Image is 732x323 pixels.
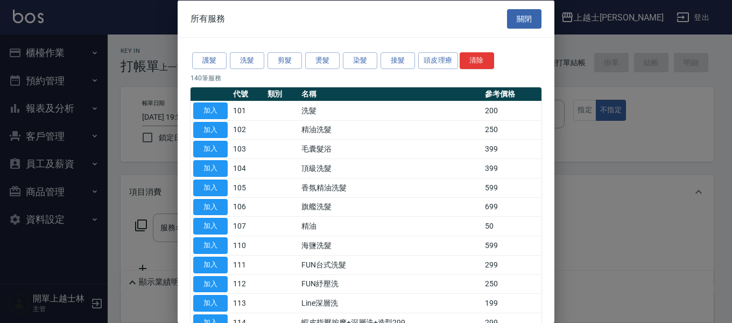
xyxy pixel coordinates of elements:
[230,101,265,120] td: 101
[418,52,458,69] button: 頭皮理療
[230,87,265,101] th: 代號
[299,87,482,101] th: 名稱
[482,255,541,274] td: 299
[230,139,265,159] td: 103
[230,216,265,236] td: 107
[482,236,541,255] td: 599
[482,178,541,197] td: 599
[305,52,340,69] button: 燙髮
[193,256,228,273] button: 加入
[482,87,541,101] th: 參考價格
[299,293,482,313] td: Line深層洗
[193,179,228,196] button: 加入
[193,121,228,138] button: 加入
[299,197,482,217] td: 旗艦洗髮
[299,255,482,274] td: FUN台式洗髮
[482,216,541,236] td: 50
[482,139,541,159] td: 399
[299,178,482,197] td: 香氛精油洗髮
[482,274,541,294] td: 250
[460,52,494,69] button: 清除
[299,139,482,159] td: 毛囊髮浴
[230,159,265,178] td: 104
[482,159,541,178] td: 399
[230,52,264,69] button: 洗髮
[193,141,228,157] button: 加入
[193,295,228,312] button: 加入
[193,218,228,235] button: 加入
[230,274,265,294] td: 112
[230,197,265,217] td: 106
[191,73,541,83] p: 140 筆服務
[381,52,415,69] button: 接髮
[230,293,265,313] td: 113
[193,102,228,119] button: 加入
[299,159,482,178] td: 頂級洗髮
[343,52,377,69] button: 染髮
[191,13,225,24] span: 所有服務
[482,197,541,217] td: 699
[268,52,302,69] button: 剪髮
[192,52,227,69] button: 護髮
[230,120,265,140] td: 102
[193,160,228,177] button: 加入
[193,237,228,254] button: 加入
[230,255,265,274] td: 111
[193,276,228,292] button: 加入
[299,120,482,140] td: 精油洗髮
[482,293,541,313] td: 199
[230,236,265,255] td: 110
[482,120,541,140] td: 250
[193,198,228,215] button: 加入
[299,216,482,236] td: 精油
[299,274,482,294] td: FUN紓壓洗
[299,236,482,255] td: 海鹽洗髮
[482,101,541,120] td: 200
[299,101,482,120] td: 洗髮
[265,87,299,101] th: 類別
[507,9,541,29] button: 關閉
[230,178,265,197] td: 105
